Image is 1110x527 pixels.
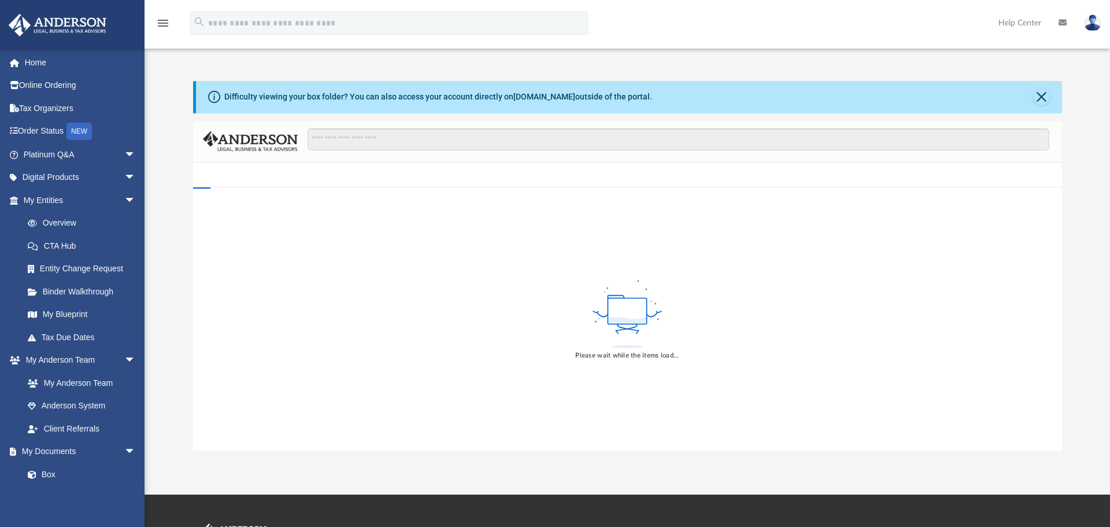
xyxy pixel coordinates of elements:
a: Binder Walkthrough [16,280,153,303]
a: Order StatusNEW [8,120,153,143]
span: arrow_drop_down [124,349,147,373]
span: arrow_drop_down [124,166,147,190]
i: search [193,16,206,28]
button: Close [1034,89,1050,105]
img: User Pic [1084,14,1101,31]
a: [DOMAIN_NAME] [513,92,575,101]
i: menu [156,16,170,30]
a: Home [8,51,153,74]
a: Entity Change Request [16,257,153,281]
img: Anderson Advisors Platinum Portal [5,14,110,36]
a: Meeting Minutes [16,486,147,509]
a: menu [156,22,170,30]
a: Overview [16,212,153,235]
a: CTA Hub [16,234,153,257]
a: Platinum Q&Aarrow_drop_down [8,143,153,166]
a: My Anderson Teamarrow_drop_down [8,349,147,372]
div: Difficulty viewing your box folder? You can also access your account directly on outside of the p... [224,91,652,103]
a: Tax Due Dates [16,326,153,349]
a: Digital Productsarrow_drop_down [8,166,153,189]
span: arrow_drop_down [124,189,147,212]
span: arrow_drop_down [124,143,147,167]
div: NEW [66,123,92,140]
a: Anderson System [16,395,147,418]
a: My Entitiesarrow_drop_down [8,189,153,212]
a: Client Referrals [16,417,147,440]
a: Online Ordering [8,74,153,97]
a: My Blueprint [16,303,147,326]
a: My Documentsarrow_drop_down [8,440,147,463]
span: arrow_drop_down [124,440,147,464]
a: Box [16,463,142,486]
input: Search files and folders [308,128,1049,150]
div: Please wait while the items load... [575,351,679,361]
a: Tax Organizers [8,97,153,120]
a: My Anderson Team [16,371,142,395]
